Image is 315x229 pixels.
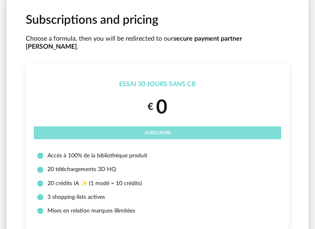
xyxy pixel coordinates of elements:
div: Essai 30 jours sans CB [34,80,281,89]
li: Mises en relation marques illimitées [37,207,278,215]
p: Choose a formula, then you will be redirected to our . [26,35,289,52]
li: 20 crédits IA ✨ (1 modé = 10 crédits) [37,180,278,187]
span: 0 [156,98,167,117]
li: Accès à 100% de la bibliothèque produit [37,152,278,159]
small: € [148,101,153,113]
li: 3 shopping-lists actives [37,194,278,201]
h1: Subscriptions and pricing [26,12,289,28]
li: 20 téléchargements 3D HQ [37,166,278,173]
button: Subscribe [34,126,281,139]
span: Subscribe [144,130,171,135]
